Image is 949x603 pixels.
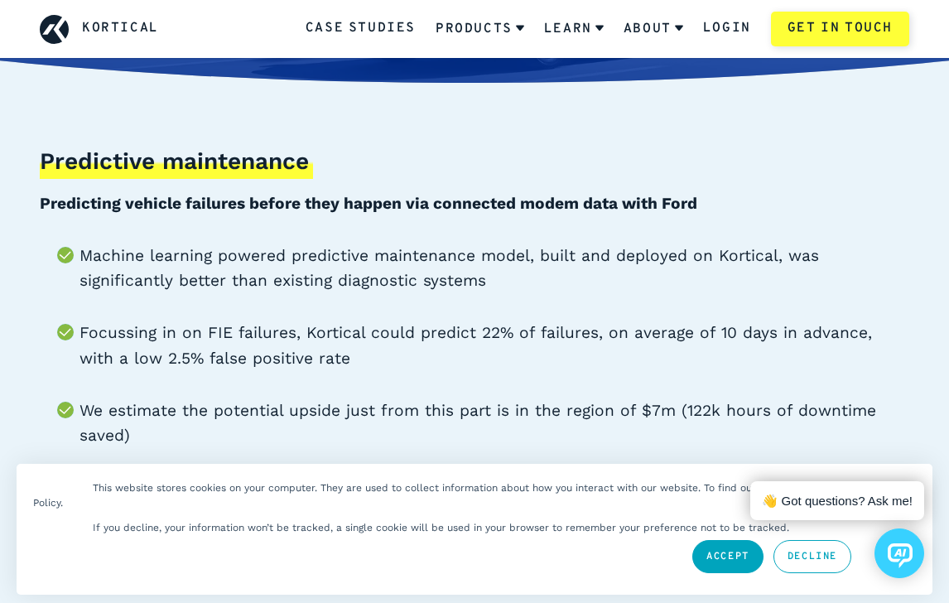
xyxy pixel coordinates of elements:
[306,18,416,40] a: Case Studies
[79,244,909,294] li: Machine learning powered predictive maintenance model, built and deployed on Kortical, was signif...
[544,7,604,51] a: Learn
[40,147,313,179] h3: Predictive maintenance
[692,540,764,573] a: Accept
[82,18,159,40] a: Kortical
[703,18,751,40] a: Login
[79,398,909,449] li: We estimate the potential upside just from this part is in the region of $7m (122k hours of downt...
[93,522,789,533] p: If you decline, your information won’t be tracked, a single cookie will be used in your browser t...
[33,482,863,509] p: This website stores cookies on your computer. They are used to collect information about how you ...
[624,7,683,51] a: About
[79,321,909,371] li: Focussing in on FIE failures, Kortical could predict 22% of failures, on average of 10 days in ad...
[771,12,909,46] a: Get in touch
[436,7,524,51] a: Products
[40,194,697,213] b: Predicting vehicle failures before they happen via connected modem data with Ford
[773,540,851,573] a: Decline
